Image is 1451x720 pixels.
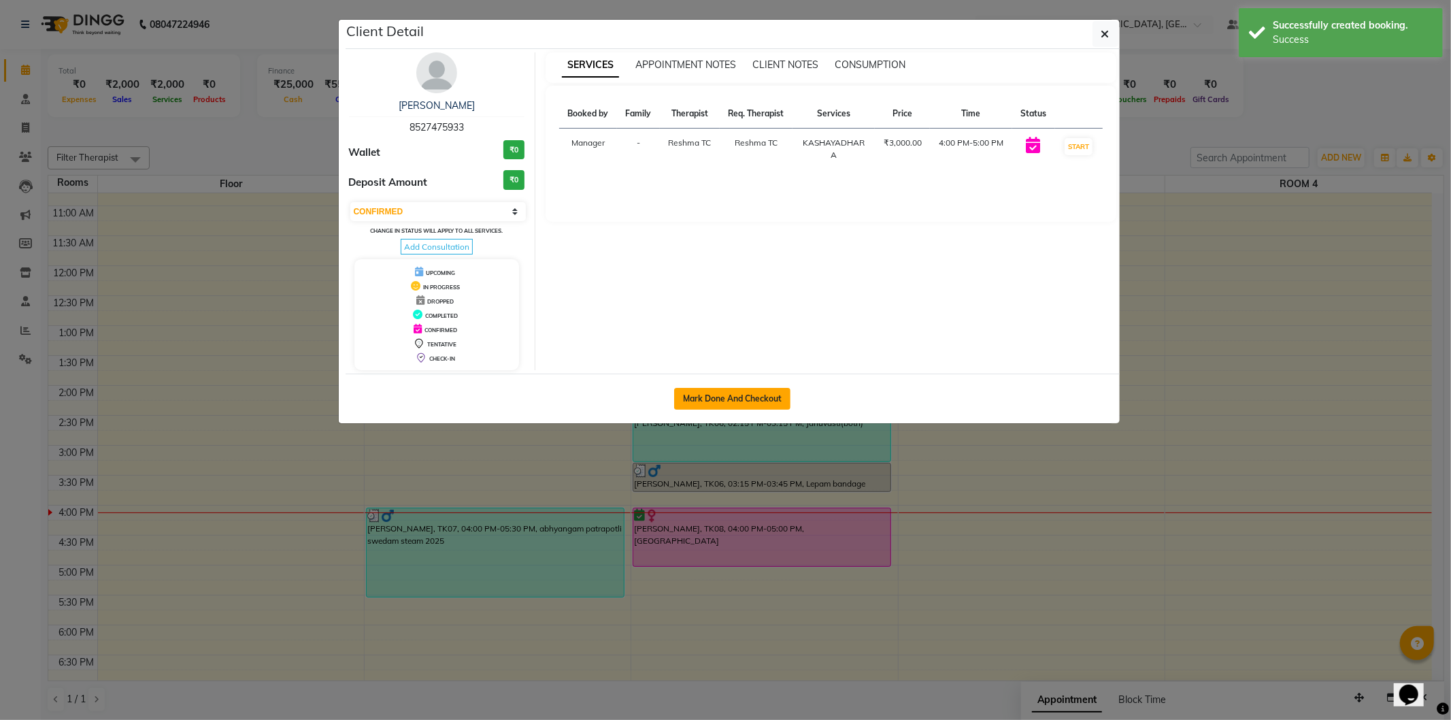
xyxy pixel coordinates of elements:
[503,170,524,190] h3: ₹0
[1394,666,1437,706] iframe: chat widget
[674,388,790,410] button: Mark Done And Checkout
[801,137,867,161] div: KASHAYADHARA
[660,99,720,129] th: Therapist
[752,59,818,71] span: CLIENT NOTES
[399,99,475,112] a: [PERSON_NAME]
[410,121,464,133] span: 8527475933
[559,129,617,170] td: Manager
[424,327,457,333] span: CONFIRMED
[349,175,428,191] span: Deposit Amount
[835,59,905,71] span: CONSUMPTION
[1273,18,1433,33] div: Successfully created booking.
[562,53,619,78] span: SERVICES
[875,99,930,129] th: Price
[426,269,455,276] span: UPCOMING
[370,227,503,234] small: Change in status will apply to all services.
[720,99,793,129] th: Req. Therapist
[425,312,458,319] span: COMPLETED
[668,137,711,148] span: Reshma TC
[617,99,660,129] th: Family
[1012,99,1055,129] th: Status
[429,355,455,362] span: CHECK-IN
[427,298,454,305] span: DROPPED
[347,21,424,42] h5: Client Detail
[1065,138,1093,155] button: START
[503,140,524,160] h3: ₹0
[930,99,1012,129] th: Time
[617,129,660,170] td: -
[423,284,460,291] span: IN PROGRESS
[930,129,1012,170] td: 4:00 PM-5:00 PM
[1273,33,1433,47] div: Success
[635,59,736,71] span: APPOINTMENT NOTES
[427,341,456,348] span: TENTATIVE
[559,99,617,129] th: Booked by
[883,137,922,149] div: ₹3,000.00
[416,52,457,93] img: avatar
[793,99,875,129] th: Services
[349,145,381,161] span: Wallet
[401,239,473,255] span: Add Consultation
[735,137,778,148] span: Reshma TC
